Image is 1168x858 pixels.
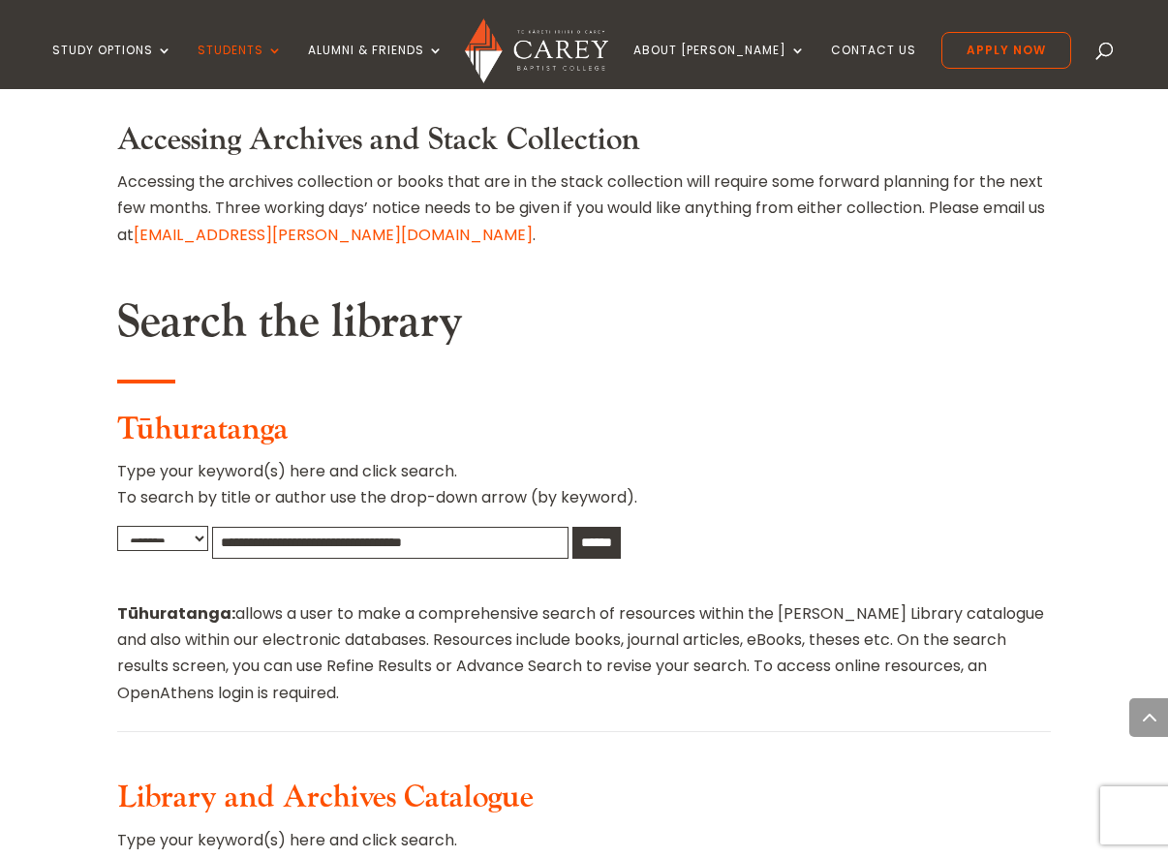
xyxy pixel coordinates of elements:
h3: Accessing Archives and Stack Collection [117,122,1052,169]
a: About [PERSON_NAME] [633,44,806,89]
p: Accessing the archives collection or books that are in the stack collection will require some for... [117,169,1052,248]
a: Alumni & Friends [308,44,444,89]
p: Type your keyword(s) here and click search. To search by title or author use the drop-down arrow ... [117,458,1052,526]
h2: Search the library [117,294,1052,360]
a: Apply Now [941,32,1071,69]
a: Study Options [52,44,172,89]
a: Students [198,44,283,89]
strong: Tūhuratanga: [117,602,235,625]
a: [EMAIL_ADDRESS][PERSON_NAME][DOMAIN_NAME] [134,224,533,246]
a: Contact Us [831,44,916,89]
h3: Library and Archives Catalogue [117,780,1052,826]
h3: Tūhuratanga [117,412,1052,458]
p: allows a user to make a comprehensive search of resources within the [PERSON_NAME] Library catalo... [117,600,1052,706]
img: Carey Baptist College [465,18,607,83]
